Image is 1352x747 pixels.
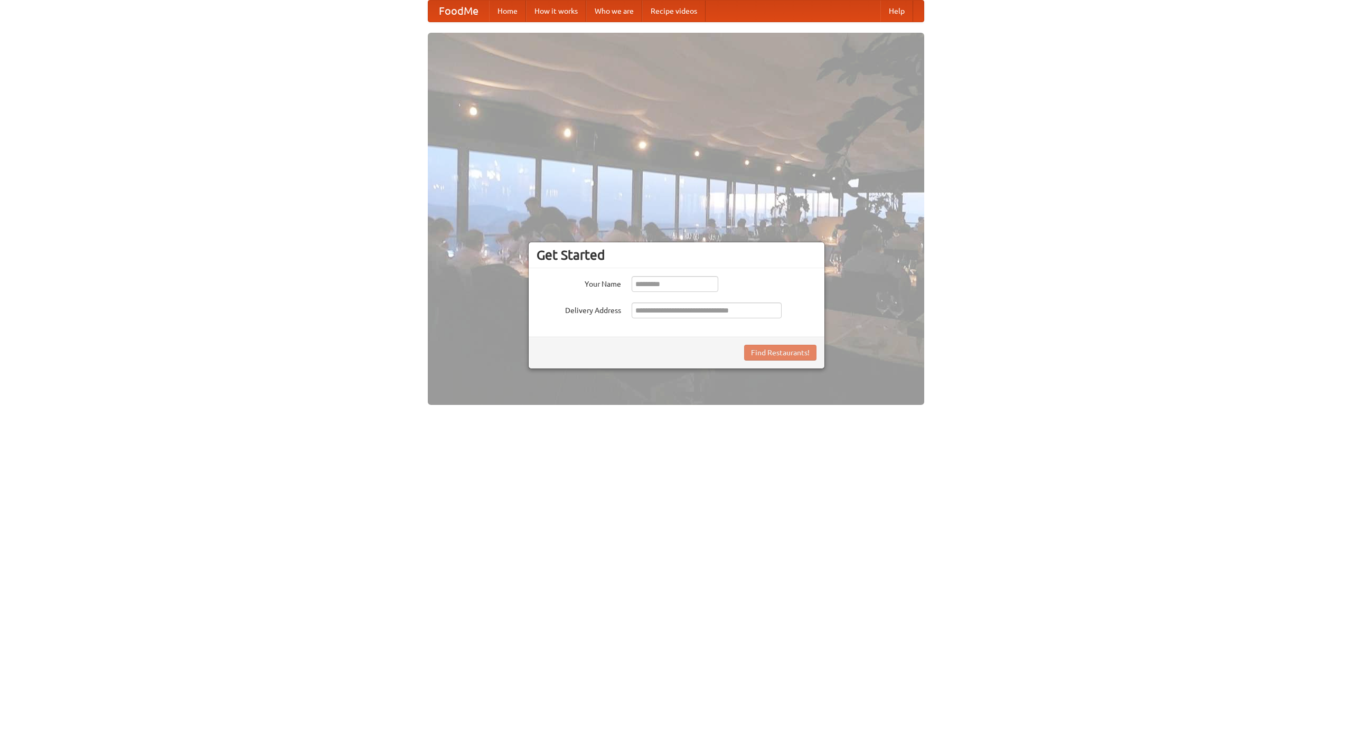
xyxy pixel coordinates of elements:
label: Delivery Address [537,302,621,316]
a: Home [489,1,526,22]
a: Help [880,1,913,22]
a: Who we are [586,1,642,22]
button: Find Restaurants! [744,345,816,361]
h3: Get Started [537,247,816,263]
label: Your Name [537,276,621,289]
a: Recipe videos [642,1,706,22]
a: FoodMe [428,1,489,22]
a: How it works [526,1,586,22]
